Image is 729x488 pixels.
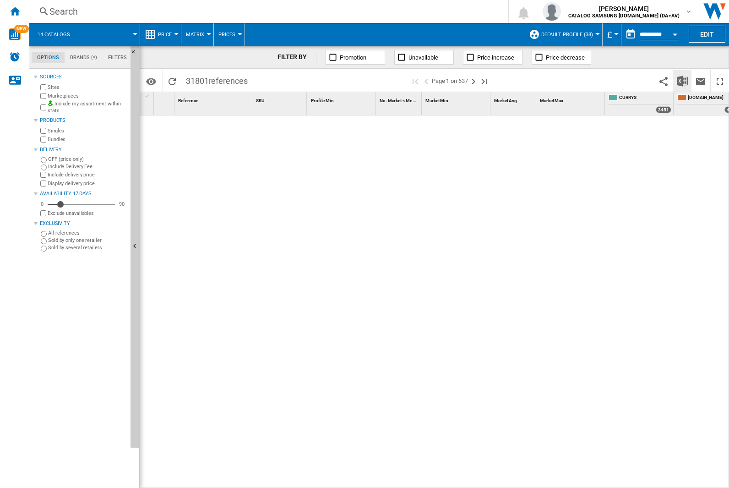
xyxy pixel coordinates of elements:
[656,106,671,113] div: 3451 offers sold by CURRYS
[603,23,621,46] md-menu: Currency
[541,23,598,46] button: Default profile (38)
[38,201,46,208] div: 0
[40,117,127,124] div: Products
[48,163,127,170] label: Include Delivery Fee
[9,28,21,40] img: wise-card.svg
[34,23,135,46] div: 14 catalogs
[619,94,671,102] span: CURRYS
[48,171,127,178] label: Include delivery price
[40,128,46,134] input: Singles
[48,136,127,143] label: Bundles
[677,76,688,87] img: excel-24x24.png
[163,70,181,92] button: Reload
[311,98,334,103] span: Profile Min
[38,23,79,46] button: 14 catalogs
[40,93,46,99] input: Marketplaces
[408,54,438,61] span: Unavailable
[654,70,673,92] button: Share this bookmark with others
[532,50,591,65] button: Price decrease
[131,46,141,62] button: Hide
[48,210,127,217] label: Exclude unavailables
[40,146,127,154] div: Delivery
[410,70,421,92] button: First page
[394,50,454,65] button: Unavailable
[691,70,710,92] button: Send this report by email
[48,244,127,251] label: Sold by several retailers
[421,70,432,92] button: >Previous page
[40,137,46,143] input: Bundles
[667,25,683,41] button: Open calendar
[156,92,174,106] div: Sort None
[432,70,468,92] span: Page 1 on 637
[32,52,65,63] md-tab-item: Options
[40,84,46,90] input: Sites
[48,230,127,236] label: All references
[178,98,198,103] span: Reference
[158,23,176,46] button: Price
[218,23,240,46] button: Prices
[38,32,70,38] span: 14 catalogs
[41,164,47,170] input: Include Delivery Fee
[477,54,514,61] span: Price increase
[41,157,47,163] input: OFF (price only)
[48,127,127,134] label: Singles
[468,70,479,92] button: Next page
[48,237,127,244] label: Sold by only one retailer
[158,32,172,38] span: Price
[41,238,47,244] input: Sold by only one retailer
[48,180,127,187] label: Display delivery price
[48,200,115,209] md-slider: Availability
[48,100,53,106] img: mysite-bg-18x18.png
[103,52,132,63] md-tab-item: Filters
[494,98,517,103] span: Market Avg
[711,70,729,92] button: Maximize
[309,92,375,106] div: Profile Min Sort None
[607,92,673,115] div: CURRYS 3451 offers sold by CURRYS
[186,23,209,46] button: Matrix
[425,98,448,103] span: Market Min
[568,13,680,19] b: CATALOG SAMSUNG [DOMAIN_NAME] (DA+AV)
[540,98,563,103] span: Market Max
[142,73,160,89] button: Options
[48,100,127,115] label: Include my assortment within stats
[277,53,316,62] div: FILTER BY
[41,246,47,252] input: Sold by several retailers
[309,92,375,106] div: Sort None
[186,32,204,38] span: Matrix
[538,92,604,106] div: Market Max Sort None
[538,92,604,106] div: Sort None
[40,102,46,113] input: Include my assortment within stats
[181,70,252,89] span: 31801
[424,92,490,106] div: Sort None
[607,30,612,39] span: £
[40,210,46,216] input: Display delivery price
[541,32,593,38] span: Default profile (38)
[48,93,127,99] label: Marketplaces
[218,32,235,38] span: Prices
[254,92,307,106] div: SKU Sort None
[117,201,127,208] div: 90
[65,52,103,63] md-tab-item: Brands (*)
[145,23,176,46] div: Price
[378,92,421,106] div: Sort None
[254,92,307,106] div: Sort None
[424,92,490,106] div: Market Min Sort None
[492,92,536,106] div: Market Avg Sort None
[40,172,46,178] input: Include delivery price
[176,92,252,106] div: Reference Sort None
[256,98,265,103] span: SKU
[48,84,127,91] label: Sites
[546,54,585,61] span: Price decrease
[479,70,490,92] button: Last page
[607,23,616,46] button: £
[14,25,29,33] span: NEW
[326,50,385,65] button: Promotion
[529,23,598,46] div: Default profile (38)
[378,92,421,106] div: No. Market < Me Sort None
[131,46,140,448] button: Hide
[689,26,725,43] button: Edit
